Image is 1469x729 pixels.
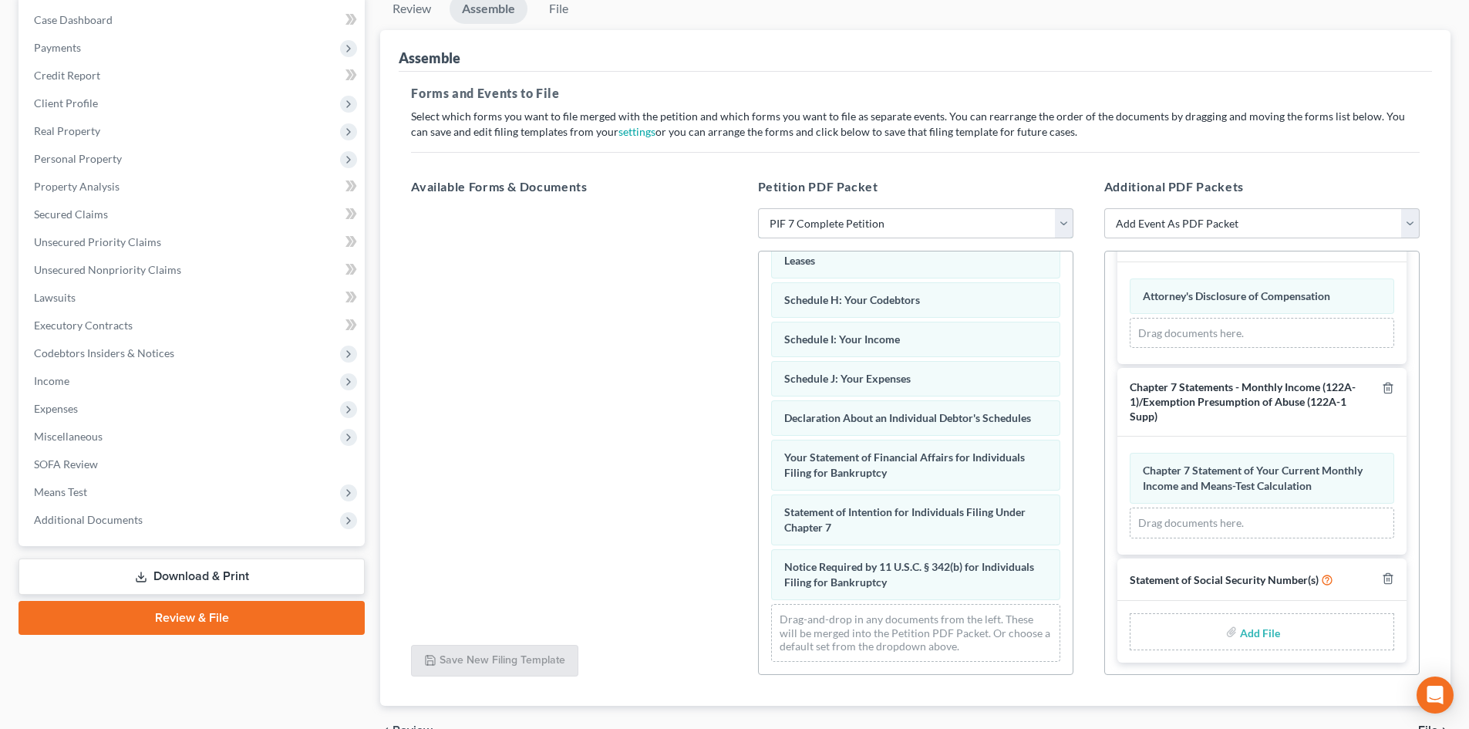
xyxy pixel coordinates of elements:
p: Select which forms you want to file merged with the petition and which forms you want to file as ... [411,109,1420,140]
button: Save New Filing Template [411,645,578,677]
span: Codebtors Insiders & Notices [34,346,174,359]
div: Open Intercom Messenger [1417,677,1454,714]
a: Unsecured Nonpriority Claims [22,256,365,284]
span: Case Dashboard [34,13,113,26]
span: Personal Property [34,152,122,165]
span: Chapter 7 Statements - Monthly Income (122A-1)/Exemption Presumption of Abuse (122A-1 Supp) [1130,380,1356,422]
a: Secured Claims [22,201,365,228]
span: Your Statement of Financial Affairs for Individuals Filing for Bankruptcy [784,451,1025,479]
span: Lawsuits [34,291,76,304]
span: Expenses [34,402,78,415]
div: Drag-and-drop in any documents from the left. These will be merged into the Petition PDF Packet. ... [771,604,1060,662]
h5: Available Forms & Documents [411,177,726,196]
div: Assemble [399,49,460,67]
h5: Forms and Events to File [411,84,1420,103]
span: Statement of Social Security Number(s) [1130,573,1319,586]
a: Unsecured Priority Claims [22,228,365,256]
span: Real Property [34,124,100,137]
span: Chapter 7 Statement of Your Current Monthly Income and Means-Test Calculation [1143,464,1363,492]
span: Property Analysis [34,180,120,193]
a: Credit Report [22,62,365,89]
h5: Additional PDF Packets [1104,177,1420,196]
span: Statement of Intention for Individuals Filing Under Chapter 7 [784,505,1026,534]
span: Secured Claims [34,208,108,221]
span: Miscellaneous [34,430,103,443]
a: settings [618,125,655,138]
span: Payments [34,41,81,54]
a: Executory Contracts [22,312,365,339]
span: Schedule I: Your Income [784,332,900,346]
span: Means Test [34,485,87,498]
span: Income [34,374,69,387]
div: Drag documents here. [1130,508,1394,538]
span: Unsecured Nonpriority Claims [34,263,181,276]
a: Lawsuits [22,284,365,312]
a: Download & Print [19,559,365,595]
span: Schedule J: Your Expenses [784,372,911,385]
a: Case Dashboard [22,6,365,34]
span: Unsecured Priority Claims [34,235,161,248]
a: Property Analysis [22,173,365,201]
span: Credit Report [34,69,100,82]
span: Additional Documents [34,513,143,526]
span: SOFA Review [34,457,98,471]
span: Schedule H: Your Codebtors [784,293,920,306]
span: Declaration About an Individual Debtor's Schedules [784,411,1031,424]
span: Attorney's Disclosure of Compensation [1143,289,1330,302]
a: SOFA Review [22,451,365,478]
a: Review & File [19,601,365,635]
div: Drag documents here. [1130,318,1394,349]
span: Executory Contracts [34,319,133,332]
span: Petition PDF Packet [758,179,878,194]
span: Notice Required by 11 U.S.C. § 342(b) for Individuals Filing for Bankruptcy [784,560,1034,589]
span: Client Profile [34,96,98,110]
